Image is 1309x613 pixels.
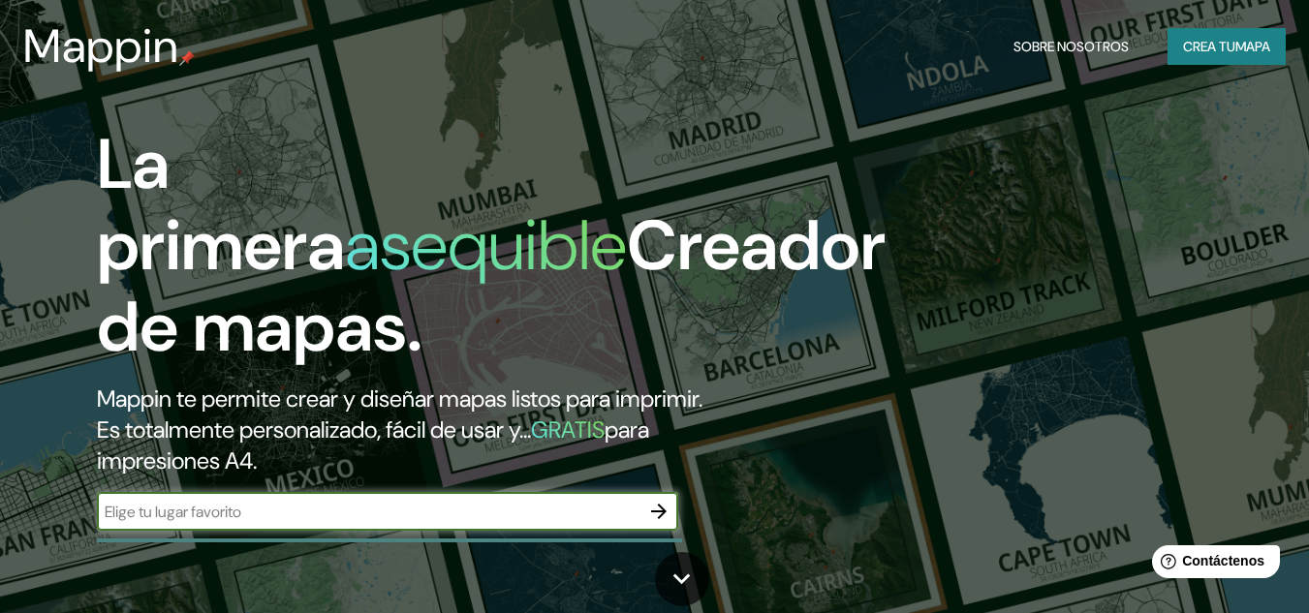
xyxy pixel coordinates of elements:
font: Mappin te permite crear y diseñar mapas listos para imprimir. [97,383,702,414]
button: Sobre nosotros [1006,28,1137,65]
input: Elige tu lugar favorito [97,501,639,523]
img: pin de mapeo [179,50,195,66]
font: mapa [1235,38,1270,55]
font: Sobre nosotros [1013,38,1129,55]
font: para impresiones A4. [97,414,649,475]
font: La primera [97,119,345,291]
font: Crea tu [1183,38,1235,55]
font: Es totalmente personalizado, fácil de usar y... [97,414,531,444]
font: asequible [345,200,627,291]
font: Creador de mapas. [97,200,886,372]
button: Crea tumapa [1168,28,1286,65]
iframe: Lanzador de widgets de ayuda [1137,537,1288,592]
font: GRATIS [531,414,605,444]
font: Mappin [23,15,179,77]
